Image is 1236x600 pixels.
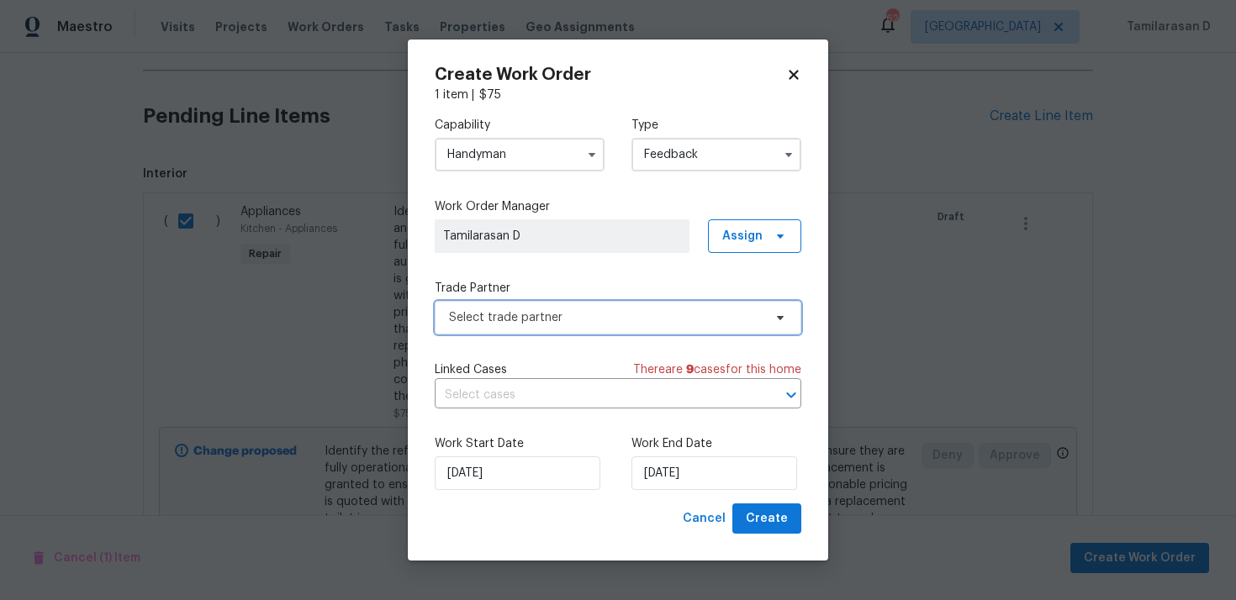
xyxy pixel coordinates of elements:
[479,89,501,101] span: $ 75
[631,435,801,452] label: Work End Date
[631,456,797,490] input: M/D/YYYY
[443,228,681,245] span: Tamilarasan D
[435,117,605,134] label: Capability
[732,503,801,534] button: Create
[722,228,763,245] span: Assign
[435,435,605,452] label: Work Start Date
[676,503,732,534] button: Cancel
[779,145,799,165] button: Show options
[631,138,801,171] input: Select...
[435,361,507,378] span: Linked Cases
[746,508,788,529] span: Create
[435,138,605,171] input: Select...
[683,508,726,529] span: Cancel
[449,309,763,326] span: Select trade partner
[779,383,803,407] button: Open
[582,145,602,165] button: Show options
[633,361,801,378] span: There are case s for this home
[435,456,600,490] input: M/D/YYYY
[435,66,786,83] h2: Create Work Order
[686,364,694,376] span: 9
[435,87,801,103] div: 1 item |
[435,198,801,215] label: Work Order Manager
[435,280,801,297] label: Trade Partner
[435,382,754,408] input: Select cases
[631,117,801,134] label: Type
